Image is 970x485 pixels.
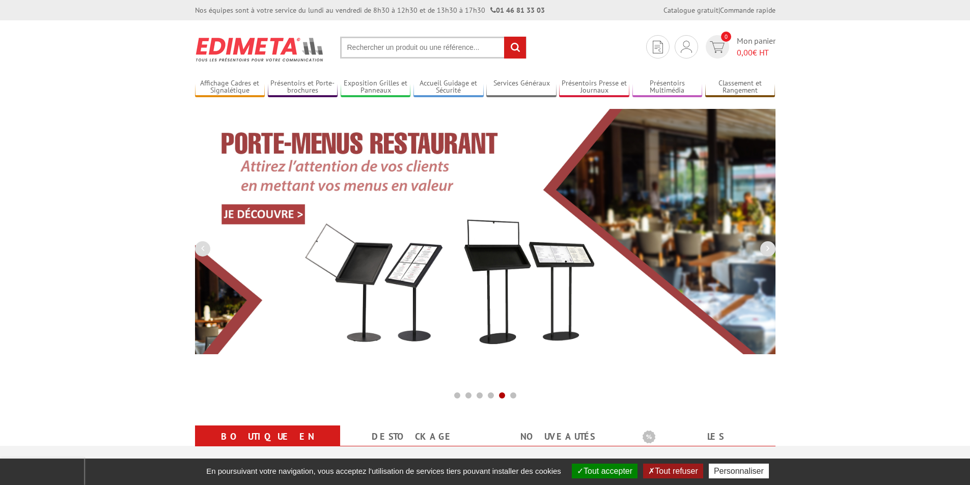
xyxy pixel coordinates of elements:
a: devis rapide 0 Mon panier 0,00€ HT [703,35,775,59]
a: Les promotions [643,427,763,464]
a: Boutique en ligne [207,427,328,464]
img: Présentoir, panneau, stand - Edimeta - PLV, affichage, mobilier bureau, entreprise [195,31,325,68]
input: rechercher [504,37,526,59]
img: devis rapide [653,41,663,53]
span: 0,00 [737,47,753,58]
button: Personnaliser (fenêtre modale) [709,464,769,478]
div: | [663,5,775,15]
a: Destockage [352,427,473,446]
a: Classement et Rangement [705,79,775,96]
img: devis rapide [710,41,725,53]
a: Services Généraux [486,79,557,96]
div: Nos équipes sont à votre service du lundi au vendredi de 8h30 à 12h30 et de 13h30 à 17h30 [195,5,545,15]
a: Présentoirs et Porte-brochures [268,79,338,96]
img: devis rapide [681,41,692,53]
a: nouveautés [497,427,618,446]
a: Exposition Grilles et Panneaux [341,79,411,96]
span: 0 [721,32,731,42]
a: Présentoirs Multimédia [632,79,703,96]
a: Catalogue gratuit [663,6,718,15]
strong: 01 46 81 33 03 [490,6,545,15]
input: Rechercher un produit ou une référence... [340,37,526,59]
b: Les promotions [643,427,770,448]
span: € HT [737,47,775,59]
a: Accueil Guidage et Sécurité [413,79,484,96]
a: Présentoirs Presse et Journaux [559,79,629,96]
a: Affichage Cadres et Signalétique [195,79,265,96]
span: En poursuivant votre navigation, vous acceptez l'utilisation de services tiers pouvant installer ... [201,467,566,475]
button: Tout accepter [572,464,638,478]
button: Tout refuser [643,464,703,478]
a: Commande rapide [720,6,775,15]
span: Mon panier [737,35,775,59]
